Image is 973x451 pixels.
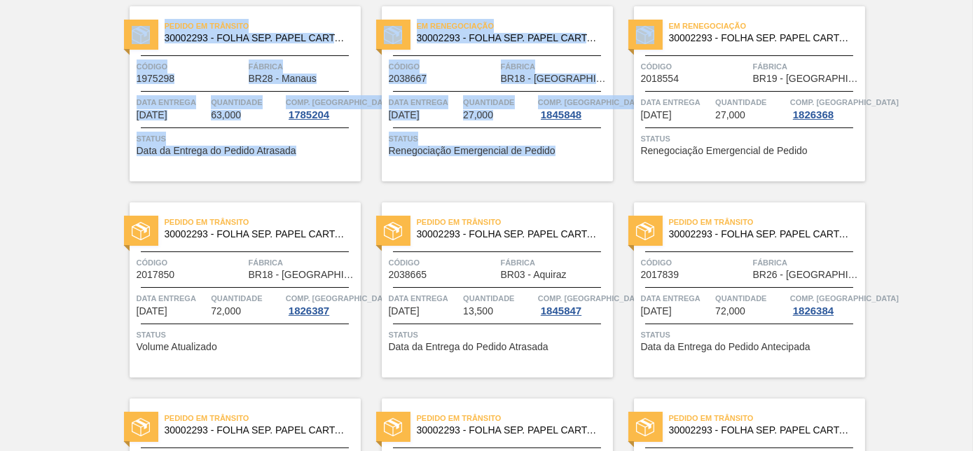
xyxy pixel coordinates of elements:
[389,146,555,156] span: Renegociação Emergencial de Pedido
[384,418,402,436] img: status
[389,95,460,109] span: Data Entrega
[389,60,497,74] span: Código
[417,229,602,240] span: 30002293 - FOLHA SEP. PAPEL CARTAO 1200x1000M 350g
[286,305,332,317] div: 1826387
[389,342,548,352] span: Data da Entrega do Pedido Atrasada
[501,256,609,270] span: Fábrica
[538,291,647,305] span: Comp. Carga
[463,306,493,317] span: 13,500
[211,291,282,305] span: Quantidade
[636,418,654,436] img: status
[753,256,862,270] span: Fábrica
[641,110,672,120] span: 03/10/2025
[137,291,208,305] span: Data Entrega
[389,270,427,280] span: 2038665
[109,6,361,181] a: statusPedido em Trânsito30002293 - FOLHA SEP. PAPEL CARTAO 1200x1000M 350gCódigo1975298FábricaBR2...
[249,74,317,84] span: BR28 - Manaus
[286,109,332,120] div: 1785204
[384,26,402,44] img: status
[538,95,647,109] span: Comp. Carga
[501,60,609,74] span: Fábrica
[249,256,357,270] span: Fábrica
[753,74,862,84] span: BR19 - Nova Rio
[286,95,357,120] a: Comp. [GEOGRAPHIC_DATA]1785204
[389,306,420,317] span: 09/10/2025
[417,33,602,43] span: 30002293 - FOLHA SEP. PAPEL CARTAO 1200x1000M 350g
[384,222,402,240] img: status
[417,215,613,229] span: Pedido em Trânsito
[463,110,493,120] span: 27,000
[641,291,712,305] span: Data Entrega
[501,270,567,280] span: BR03 - Aquiraz
[417,425,602,436] span: 30002293 - FOLHA SEP. PAPEL CARTAO 1200x1000M 350g
[211,110,241,120] span: 63,000
[613,202,865,377] a: statusPedido em Trânsito30002293 - FOLHA SEP. PAPEL CARTAO 1200x1000M 350gCódigo2017839FábricaBR2...
[463,291,534,305] span: Quantidade
[137,95,208,109] span: Data Entrega
[137,306,167,317] span: 05/10/2025
[417,19,613,33] span: Em Renegociação
[137,60,245,74] span: Código
[361,202,613,377] a: statusPedido em Trânsito30002293 - FOLHA SEP. PAPEL CARTAO 1200x1000M 350gCódigo2038665FábricaBR0...
[389,110,420,120] span: 03/10/2025
[286,291,394,305] span: Comp. Carga
[165,411,361,425] span: Pedido em Trânsito
[389,291,460,305] span: Data Entrega
[669,411,865,425] span: Pedido em Trânsito
[463,95,534,109] span: Quantidade
[641,256,750,270] span: Código
[249,270,357,280] span: BR18 - Pernambuco
[790,305,836,317] div: 1826384
[417,411,613,425] span: Pedido em Trânsito
[641,74,679,84] span: 2018554
[641,270,679,280] span: 2017839
[165,215,361,229] span: Pedido em Trânsito
[669,19,865,33] span: Em Renegociação
[538,291,609,317] a: Comp. [GEOGRAPHIC_DATA]1845847
[389,132,609,146] span: Status
[715,306,745,317] span: 72,000
[165,425,350,436] span: 30002293 - FOLHA SEP. PAPEL CARTAO 1200x1000M 350g
[137,270,175,280] span: 2017850
[137,132,357,146] span: Status
[165,33,350,43] span: 30002293 - FOLHA SEP. PAPEL CARTAO 1200x1000M 350g
[641,60,750,74] span: Código
[538,109,584,120] div: 1845848
[790,291,899,305] span: Comp. Carga
[790,291,862,317] a: Comp. [GEOGRAPHIC_DATA]1826384
[389,328,609,342] span: Status
[538,305,584,317] div: 1845847
[211,306,241,317] span: 72,000
[286,291,357,317] a: Comp. [GEOGRAPHIC_DATA]1826387
[715,95,787,109] span: Quantidade
[753,60,862,74] span: Fábrica
[636,222,654,240] img: status
[715,291,787,305] span: Quantidade
[669,215,865,229] span: Pedido em Trânsito
[137,74,175,84] span: 1975298
[790,95,899,109] span: Comp. Carga
[137,256,245,270] span: Código
[137,110,167,120] span: 03/10/2025
[249,60,357,74] span: Fábrica
[613,6,865,181] a: statusEm Renegociação30002293 - FOLHA SEP. PAPEL CARTAO 1200x1000M 350gCódigo2018554FábricaBR19 -...
[641,328,862,342] span: Status
[669,425,854,436] span: 30002293 - FOLHA SEP. PAPEL CARTAO 1200x1000M 350g
[132,418,150,436] img: status
[361,6,613,181] a: statusEm Renegociação30002293 - FOLHA SEP. PAPEL CARTAO 1200x1000M 350gCódigo2038667FábricaBR18 -...
[641,342,810,352] span: Data da Entrega do Pedido Antecipada
[137,328,357,342] span: Status
[669,229,854,240] span: 30002293 - FOLHA SEP. PAPEL CARTAO 1200x1000M 350g
[636,26,654,44] img: status
[538,95,609,120] a: Comp. [GEOGRAPHIC_DATA]1845848
[641,306,672,317] span: 10/10/2025
[715,110,745,120] span: 27,000
[137,342,217,352] span: Volume Atualizado
[137,146,296,156] span: Data da Entrega do Pedido Atrasada
[211,95,282,109] span: Quantidade
[501,74,609,84] span: BR18 - Pernambuco
[641,132,862,146] span: Status
[753,270,862,280] span: BR26 - Uberlândia
[641,146,808,156] span: Renegociação Emergencial de Pedido
[641,95,712,109] span: Data Entrega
